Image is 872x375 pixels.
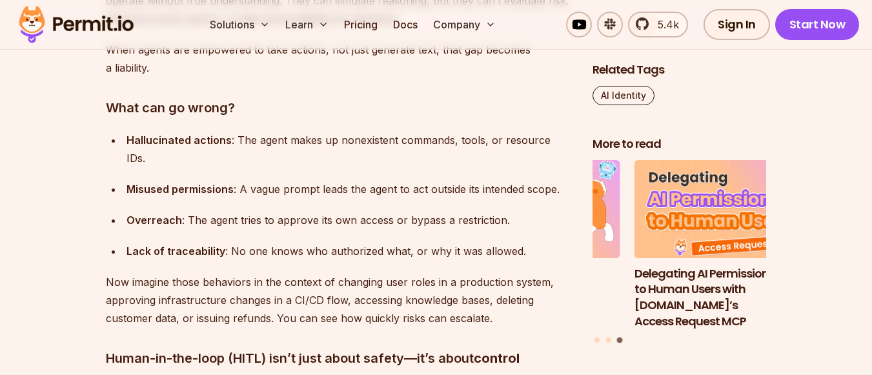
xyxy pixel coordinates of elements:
div: : A vague prompt leads the agent to act outside its intended scope. [127,180,572,198]
img: Permit logo [13,3,139,46]
strong: Overreach [127,214,182,227]
div: Posts [593,160,767,345]
li: 2 of 3 [446,160,620,330]
img: Delegating AI Permissions to Human Users with Permit.io’s Access Request MCP [634,160,809,258]
a: AI Identity [593,86,654,105]
button: Go to slide 3 [617,338,623,343]
a: Sign In [704,9,770,40]
a: 5.4k [628,12,688,37]
div: : The agent tries to approve its own access or bypass a restriction. [127,211,572,229]
strong: Lack of traceability [127,245,225,258]
strong: Misused permissions [127,183,234,196]
a: Pricing [339,12,383,37]
strong: Hallucinated actions [127,134,232,147]
a: Start Now [775,9,860,40]
button: Learn [280,12,334,37]
button: Go to slide 2 [606,338,611,343]
button: Company [428,12,501,37]
h3: Human-in-the-loop (HITL) isn’t just about safety—it’s about [106,348,572,369]
h3: What can go wrong? [106,97,572,118]
div: : No one knows who authorized what, or why it was allowed. [127,242,572,260]
p: When agents are empowered to take actions, not just generate text, that gap becomes a liability. [106,41,572,77]
span: 5.4k [650,17,679,32]
button: Go to slide 1 [594,338,600,343]
p: Now imagine those behaviors in the context of changing user roles in a production system, approvi... [106,273,572,327]
a: Docs [388,12,423,37]
img: Why JWTs Can’t Handle AI Agent Access [446,160,620,258]
h3: Why JWTs Can’t Handle AI Agent Access [446,265,620,298]
div: : The agent makes up nonexistent commands, tools, or resource IDs. [127,131,572,167]
h3: Delegating AI Permissions to Human Users with [DOMAIN_NAME]’s Access Request MCP [634,265,809,329]
strong: control [474,350,520,366]
button: Solutions [205,12,275,37]
h2: More to read [593,136,767,152]
h2: Related Tags [593,62,767,78]
li: 3 of 3 [634,160,809,330]
a: Delegating AI Permissions to Human Users with Permit.io’s Access Request MCPDelegating AI Permiss... [634,160,809,330]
